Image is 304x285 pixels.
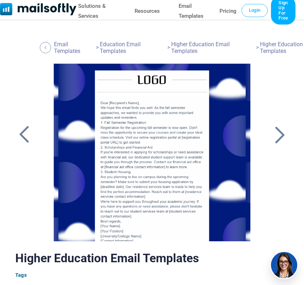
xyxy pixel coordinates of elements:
a: Back [40,42,53,53]
h1: Higher Education Email Templates [15,251,289,265]
a: Pricing [219,6,237,16]
a: Resources [135,6,160,16]
a: Education Email Templates [100,41,166,54]
a: Higher Education Email Templates [171,41,255,54]
a: Higher Education Email Templates [43,64,261,241]
a: Login [241,4,268,17]
a: Email Templates [54,41,94,54]
a: Email Templates [179,1,209,21]
div: Tags [15,272,289,278]
a: Solutions & Services [78,1,116,21]
a: Back [15,125,33,144]
a: Back [271,125,289,144]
